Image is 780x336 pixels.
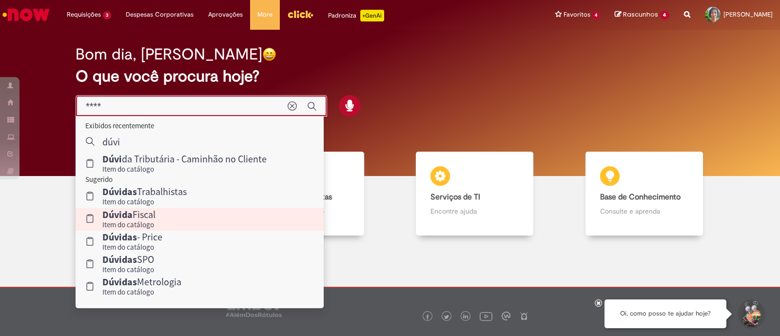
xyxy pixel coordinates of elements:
span: 4 [660,11,669,20]
img: click_logo_yellow_360x200.png [287,7,313,21]
span: More [257,10,273,20]
h2: O que você procura hoje? [76,68,704,85]
h2: Bom dia, [PERSON_NAME] [76,46,262,63]
p: Encontre ajuda [430,206,519,216]
img: logo_footer_youtube.png [480,310,492,322]
img: logo_footer_naosei.png [520,312,528,320]
span: Despesas Corporativas [126,10,194,20]
a: Serviços de TI Encontre ajuda [390,152,560,236]
img: logo_footer_twitter.png [444,315,449,319]
b: Serviços de TI [430,192,480,202]
span: 3 [103,11,111,20]
p: Consulte e aprenda [600,206,688,216]
b: Catálogo de Ofertas [261,192,332,202]
span: Favoritos [564,10,590,20]
img: logo_footer_linkedin.png [463,314,468,320]
img: logo_footer_workplace.png [502,312,510,320]
span: 4 [592,11,601,20]
img: ServiceNow [1,5,51,24]
a: Base de Conhecimento Consulte e aprenda [560,152,729,236]
span: [PERSON_NAME] [723,10,773,19]
span: Rascunhos [623,10,658,19]
img: logo_footer_facebook.png [425,315,430,319]
button: Iniciar Conversa de Suporte [736,299,765,329]
span: Requisições [67,10,101,20]
p: +GenAi [360,10,384,21]
a: Rascunhos [615,10,669,20]
a: Tirar dúvidas Tirar dúvidas com Lupi Assist e Gen Ai [51,152,221,236]
span: Aprovações [208,10,243,20]
b: Base de Conhecimento [600,192,681,202]
div: Oi, como posso te ajudar hoje? [604,299,726,328]
img: happy-face.png [262,47,276,61]
div: Padroniza [328,10,384,21]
